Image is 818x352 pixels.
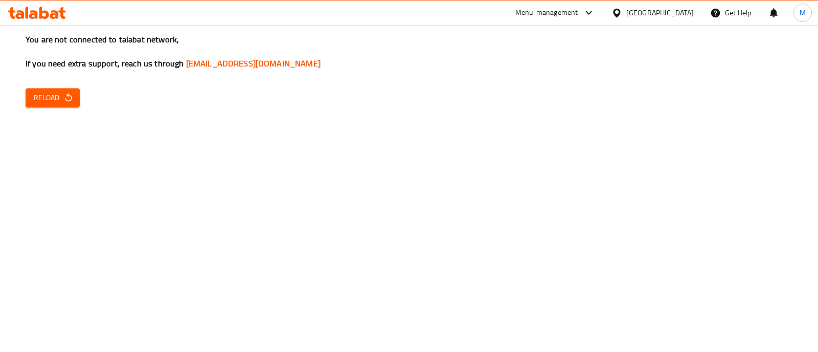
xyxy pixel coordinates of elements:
[515,7,578,19] div: Menu-management
[26,88,80,107] button: Reload
[26,34,792,69] h3: You are not connected to talabat network, If you need extra support, reach us through
[800,7,806,18] span: M
[186,56,321,71] a: [EMAIL_ADDRESS][DOMAIN_NAME]
[626,7,694,18] div: [GEOGRAPHIC_DATA]
[34,91,72,104] span: Reload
